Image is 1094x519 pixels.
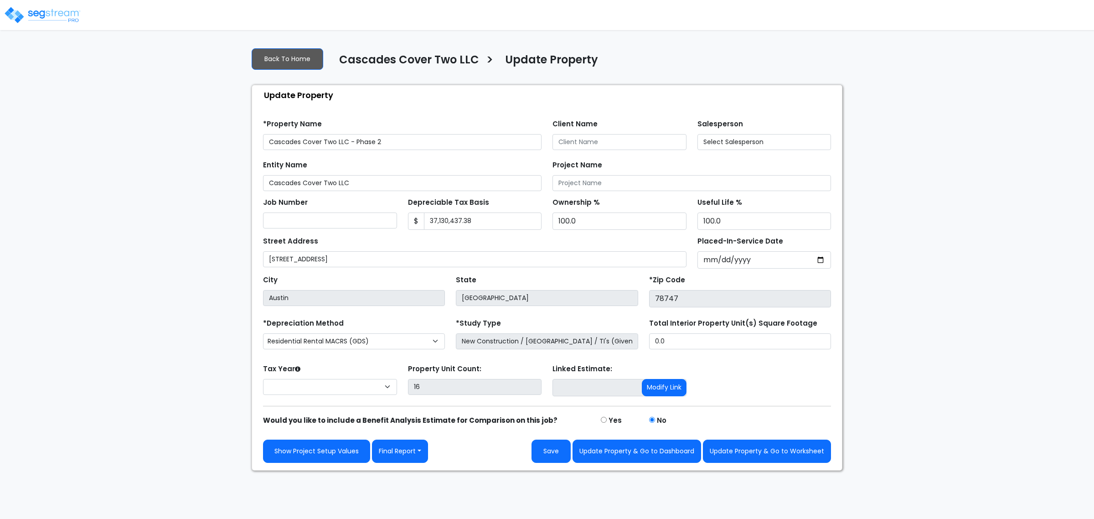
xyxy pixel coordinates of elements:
h3: > [486,52,494,70]
label: Linked Estimate: [552,364,612,374]
input: Depreciation [697,213,831,230]
label: Useful Life % [697,197,742,208]
button: Modify Link [642,379,686,396]
label: Total Interior Property Unit(s) Square Footage [649,318,817,329]
button: Update Property & Go to Worksheet [703,440,831,463]
a: Back To Home [252,48,323,70]
label: Ownership % [552,197,600,208]
label: Street Address [263,236,318,247]
a: Show Project Setup Values [263,440,370,463]
label: Yes [609,415,622,426]
h4: Cascades Cover Two LLC [339,53,479,69]
label: *Zip Code [649,275,685,285]
label: Job Number [263,197,308,208]
label: *Property Name [263,119,322,130]
label: Entity Name [263,160,307,171]
label: Placed-In-Service Date [697,236,783,247]
label: Salesperson [697,119,743,130]
label: City [263,275,278,285]
input: Entity Name [263,175,542,191]
div: Update Property [257,85,842,105]
label: *Study Type [456,318,501,329]
h4: Update Property [505,53,598,69]
label: *Depreciation Method [263,318,344,329]
label: No [657,415,666,426]
input: 0.00 [424,213,542,230]
input: Ownership [552,213,686,230]
label: Depreciable Tax Basis [408,197,489,208]
button: Update Property & Go to Dashboard [573,440,701,463]
span: $ [408,213,424,230]
label: Project Name [552,160,602,171]
label: Property Unit Count: [408,364,481,374]
input: Zip Code [649,290,831,307]
button: Save [532,440,571,463]
a: Update Property [498,53,598,73]
input: Street Address [263,251,686,267]
input: Project Name [552,175,831,191]
a: Cascades Cover Two LLC [332,53,479,73]
input: Building Count [408,379,542,395]
label: State [456,275,476,285]
button: Final Report [372,440,428,463]
strong: Would you like to include a Benefit Analysis Estimate for Comparison on this job? [263,415,557,425]
input: Property Name [263,134,542,150]
label: Tax Year [263,364,300,374]
input: Client Name [552,134,686,150]
input: total square foot [649,333,831,349]
label: Client Name [552,119,598,130]
img: logo_pro_r.png [4,6,81,24]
